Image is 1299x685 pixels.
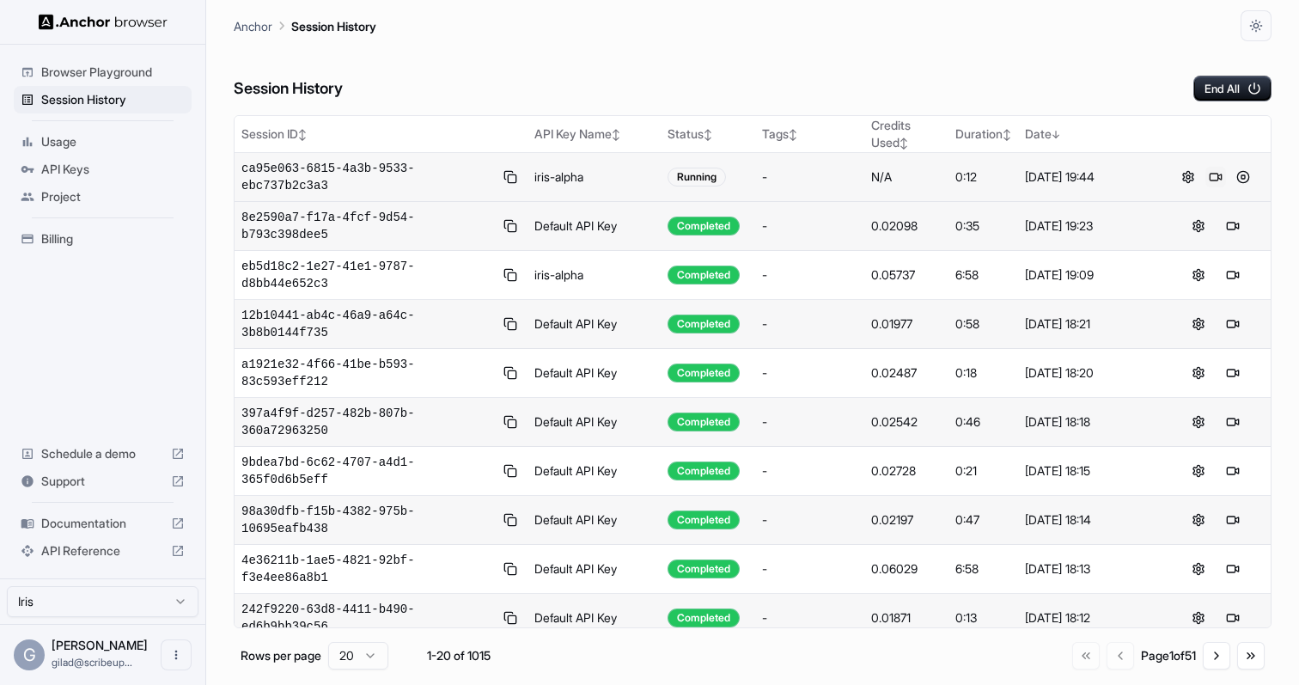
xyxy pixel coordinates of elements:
div: 6:58 [955,266,1011,284]
div: API Key Name [534,125,655,143]
div: 0.02197 [871,511,942,529]
span: 397a4f9f-d257-482b-807b-360a72963250 [241,405,494,439]
div: [DATE] 19:44 [1025,168,1153,186]
div: Schedule a demo [14,440,192,468]
span: API Keys [41,161,185,178]
button: Open menu [161,639,192,670]
span: Session History [41,91,185,108]
div: 0.02098 [871,217,942,235]
div: [DATE] 18:12 [1025,609,1153,627]
td: Default API Key [528,202,662,251]
div: - [762,266,857,284]
div: Completed [668,217,740,235]
div: 0:47 [955,511,1011,529]
td: Default API Key [528,300,662,349]
div: 1-20 of 1015 [416,647,502,664]
div: 0.02487 [871,364,942,382]
span: ↕ [704,128,712,141]
span: Gilad Spitzer [52,638,148,652]
div: 0.02542 [871,413,942,431]
span: ↕ [298,128,307,141]
div: [DATE] 19:09 [1025,266,1153,284]
div: - [762,511,857,529]
div: 0:35 [955,217,1011,235]
span: 4e36211b-1ae5-4821-92bf-f3e4ee86a8b1 [241,552,494,586]
div: Completed [668,609,740,627]
div: 0:58 [955,315,1011,333]
div: - [762,364,857,382]
div: G [14,639,45,670]
span: ↕ [1003,128,1011,141]
div: Tags [762,125,857,143]
span: 8e2590a7-f17a-4fcf-9d54-b793c398dee5 [241,209,494,243]
span: 12b10441-ab4c-46a9-a64c-3b8b0144f735 [241,307,494,341]
div: Completed [668,511,740,529]
span: ↕ [789,128,797,141]
div: 0.06029 [871,560,942,578]
div: 0:18 [955,364,1011,382]
div: N/A [871,168,942,186]
div: 0.05737 [871,266,942,284]
span: Project [41,188,185,205]
div: [DATE] 18:21 [1025,315,1153,333]
div: Documentation [14,510,192,537]
div: Usage [14,128,192,156]
div: [DATE] 18:13 [1025,560,1153,578]
div: Billing [14,225,192,253]
div: Completed [668,462,740,480]
div: 0.01977 [871,315,942,333]
div: Page 1 of 51 [1141,647,1196,664]
div: Support [14,468,192,495]
div: 0:21 [955,462,1011,480]
button: End All [1193,76,1272,101]
span: Documentation [41,515,164,532]
span: eb5d18c2-1e27-41e1-9787-d8bb44e652c3 [241,258,494,292]
div: Status [668,125,748,143]
span: 242f9220-63d8-4411-b490-ed6b9bb39c56 [241,601,494,635]
span: API Reference [41,542,164,560]
td: Default API Key [528,545,662,594]
div: Running [668,168,726,187]
td: iris-alpha [528,251,662,300]
span: ca95e063-6815-4a3b-9533-ebc737b2c3a3 [241,160,494,194]
div: Date [1025,125,1153,143]
div: Browser Playground [14,58,192,86]
div: - [762,560,857,578]
div: [DATE] 18:15 [1025,462,1153,480]
div: API Reference [14,537,192,565]
div: 0:13 [955,609,1011,627]
span: Schedule a demo [41,445,164,462]
div: Completed [668,364,740,382]
p: Session History [291,17,376,35]
span: Support [41,473,164,490]
div: 0:46 [955,413,1011,431]
span: ↕ [900,137,908,150]
div: - [762,217,857,235]
div: Completed [668,413,740,431]
td: Default API Key [528,496,662,545]
div: Completed [668,315,740,333]
div: [DATE] 19:23 [1025,217,1153,235]
nav: breadcrumb [234,16,376,35]
p: Anchor [234,17,272,35]
span: 9bdea7bd-6c62-4707-a4d1-365f0d6b5eff [241,454,494,488]
div: API Keys [14,156,192,183]
div: Session History [14,86,192,113]
div: Project [14,183,192,211]
h6: Session History [234,76,343,101]
div: Credits Used [871,117,942,151]
div: - [762,413,857,431]
div: 6:58 [955,560,1011,578]
td: Default API Key [528,398,662,447]
div: - [762,462,857,480]
span: Usage [41,133,185,150]
span: Browser Playground [41,64,185,81]
div: 0.02728 [871,462,942,480]
div: [DATE] 18:20 [1025,364,1153,382]
span: ↕ [612,128,620,141]
span: gilad@scribeup.io [52,656,132,669]
td: Default API Key [528,594,662,643]
span: Billing [41,230,185,248]
div: - [762,168,857,186]
div: Completed [668,266,740,284]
